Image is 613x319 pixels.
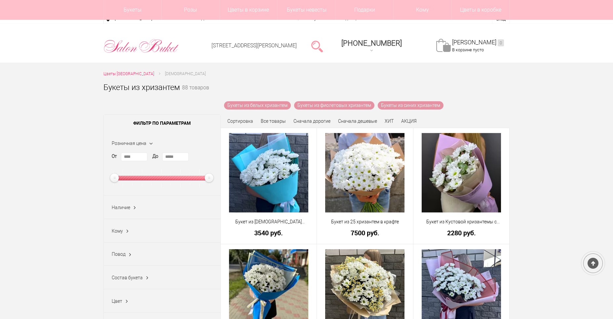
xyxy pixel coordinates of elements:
[112,298,122,304] span: Цвет
[341,39,402,47] span: [PHONE_NUMBER]
[112,228,123,234] span: Кому
[225,229,313,236] a: 3540 руб.
[337,37,406,56] a: [PHONE_NUMBER]
[261,118,286,124] a: Все товары
[112,141,146,146] span: Розничная цена
[112,205,130,210] span: Наличие
[452,47,484,52] span: В корзине пусто
[103,71,154,76] span: Цветы [GEOGRAPHIC_DATA]
[224,101,291,110] a: Букеты из белых хризантем
[112,275,143,280] span: Состав букета
[325,133,404,212] img: Букет из 25 хризантем в крафте
[321,218,409,225] a: Букет из 25 хризантем в крафте
[225,218,313,225] a: Букет из [DEMOGRAPHIC_DATA] кустовых
[103,37,179,55] img: Цветы Нижний Новгород
[165,71,206,76] span: [DEMOGRAPHIC_DATA]
[498,39,504,46] ins: 0
[452,39,504,46] a: [PERSON_NAME]
[418,229,505,236] a: 2280 руб.
[227,118,253,124] span: Сортировка
[152,153,158,160] label: До
[422,133,501,212] img: Букет из Кустовой хризантемы с Зеленью
[104,115,220,131] span: Фильтр по параметрам
[103,81,180,93] h1: Букеты из хризантем
[385,118,394,124] a: ХИТ
[338,118,377,124] a: Сначала дешевые
[112,153,117,160] label: От
[294,101,374,110] a: Букеты из фиолетовых хризантем
[293,118,330,124] a: Сначала дорогие
[211,42,297,49] a: [STREET_ADDRESS][PERSON_NAME]
[321,229,409,236] a: 7500 руб.
[378,101,443,110] a: Букеты из синих хризантем
[401,118,417,124] a: АКЦИЯ
[103,70,154,77] a: Цветы [GEOGRAPHIC_DATA]
[229,133,308,212] img: Букет из хризантем кустовых
[182,85,209,101] small: 88 товаров
[418,218,505,225] a: Букет из Кустовой хризантемы с [PERSON_NAME]
[112,251,126,257] span: Повод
